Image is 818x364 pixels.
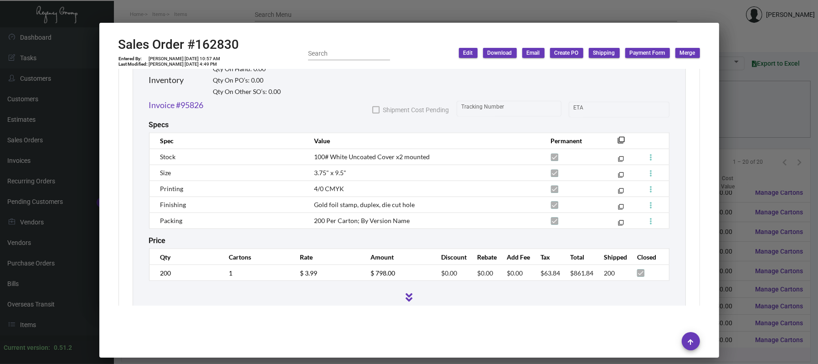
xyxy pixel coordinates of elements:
[555,49,579,57] span: Create PO
[542,133,604,149] th: Permanent
[609,106,653,113] input: End date
[589,48,620,58] button: Shipping
[618,139,625,146] mat-icon: filter_none
[488,49,512,57] span: Download
[149,120,169,129] h2: Specs
[220,249,290,265] th: Cartons
[531,249,561,265] th: Tax
[477,269,493,277] span: $0.00
[570,269,593,277] span: $861.84
[593,49,615,57] span: Shipping
[291,249,361,265] th: Rate
[498,249,531,265] th: Add Fee
[618,158,624,164] mat-icon: filter_none
[468,249,498,265] th: Rebate
[149,236,166,245] h2: Price
[561,249,595,265] th: Total
[314,153,430,161] span: 100# White Uncoated Cover x2 mounted
[149,133,305,149] th: Spec
[527,49,540,57] span: Email
[573,106,602,113] input: Start date
[4,343,50,353] div: Current version:
[522,48,545,58] button: Email
[149,56,221,62] td: [PERSON_NAME] [DATE] 10:57 AM
[432,249,468,265] th: Discount
[680,49,695,57] span: Merge
[160,185,184,192] span: Printing
[149,99,204,111] a: Invoice #95826
[305,133,541,149] th: Value
[149,75,184,85] h2: Inventory
[540,269,560,277] span: $63.84
[314,169,346,177] span: 3.75" x 9.5"
[630,49,665,57] span: Payment Form
[618,206,624,212] mat-icon: filter_none
[213,65,281,73] h2: Qty On Hand: 0.00
[442,269,458,277] span: $0.00
[507,269,523,277] span: $0.00
[118,62,149,67] td: Last Modified:
[618,190,624,196] mat-icon: filter_none
[118,37,239,52] h2: Sales Order #162830
[149,62,221,67] td: [PERSON_NAME] [DATE] 4:49 PM
[459,48,478,58] button: Edit
[160,217,183,224] span: Packing
[383,104,449,115] span: Shipment Cost Pending
[463,49,473,57] span: Edit
[618,174,624,180] mat-icon: filter_none
[213,77,281,84] h2: Qty On PO’s: 0.00
[160,153,176,161] span: Stock
[213,88,281,96] h2: Qty On Other SO’s: 0.00
[604,269,615,277] span: 200
[314,185,344,192] span: 4/0 CMYK
[149,249,220,265] th: Qty
[625,48,670,58] button: Payment Form
[314,201,415,208] span: Gold foil stamp, duplex, die cut hole
[483,48,517,58] button: Download
[54,343,72,353] div: 0.51.2
[361,249,432,265] th: Amount
[118,56,149,62] td: Entered By:
[595,249,628,265] th: Shipped
[675,48,700,58] button: Merge
[628,249,669,265] th: Closed
[314,217,410,224] span: 200 Per Carton; By Version Name
[618,222,624,228] mat-icon: filter_none
[160,201,186,208] span: Finishing
[550,48,583,58] button: Create PO
[160,169,171,177] span: Size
